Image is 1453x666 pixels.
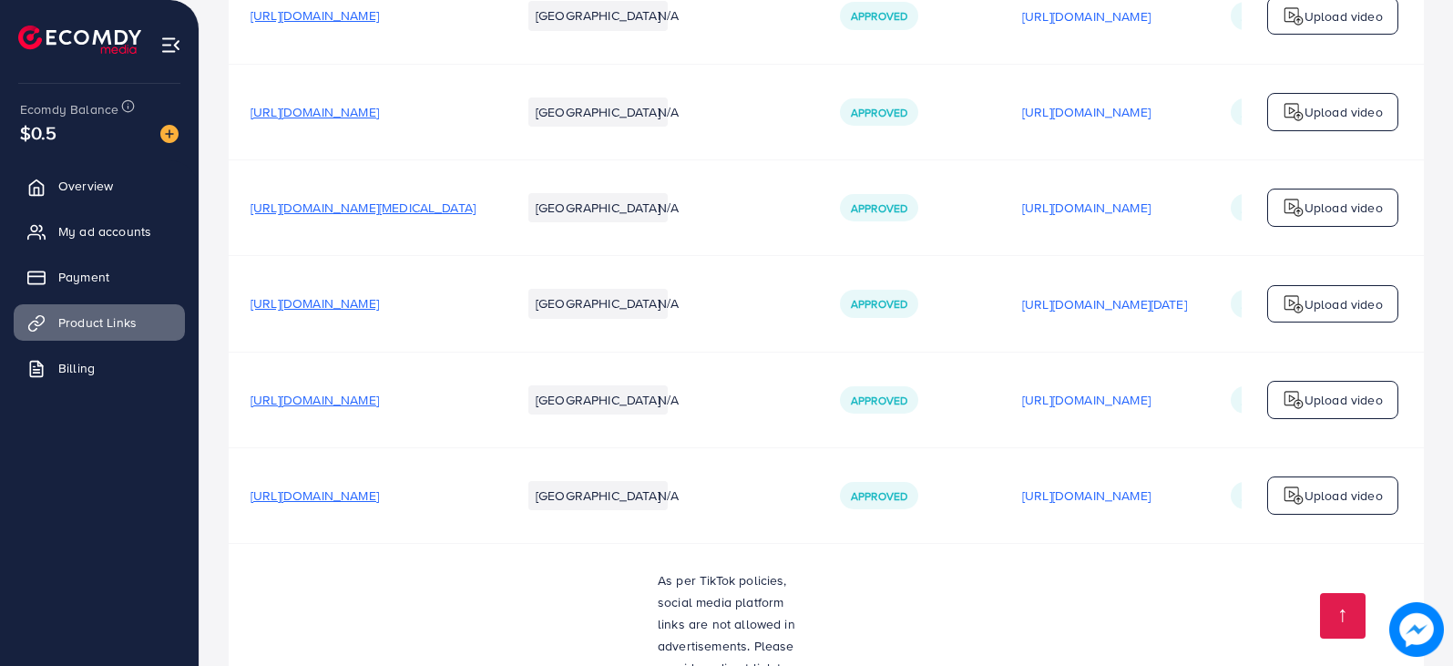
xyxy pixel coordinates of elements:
span: N/A [658,103,679,121]
img: logo [1283,389,1305,411]
span: Ecomdy Balance [20,100,118,118]
span: N/A [658,6,679,25]
li: [GEOGRAPHIC_DATA] [528,289,668,318]
img: menu [160,35,181,56]
p: Upload video [1305,101,1383,123]
p: [URL][DOMAIN_NAME][DATE] [1022,293,1187,315]
img: logo [1283,293,1305,315]
a: Billing [14,350,185,386]
span: [URL][DOMAIN_NAME] [251,487,379,505]
li: [GEOGRAPHIC_DATA] [528,193,668,222]
p: Upload video [1305,5,1383,27]
span: Approved [851,296,907,312]
span: Billing [58,359,95,377]
a: My ad accounts [14,213,185,250]
span: Payment [58,268,109,286]
p: [URL][DOMAIN_NAME] [1022,5,1151,27]
li: [GEOGRAPHIC_DATA] [528,1,668,30]
span: My ad accounts [58,222,151,241]
span: $0.5 [20,119,57,146]
li: [GEOGRAPHIC_DATA] [528,385,668,415]
p: [URL][DOMAIN_NAME] [1022,197,1151,219]
span: [URL][DOMAIN_NAME] [251,391,379,409]
span: N/A [658,391,679,409]
img: image [1389,602,1444,657]
img: logo [18,26,141,54]
img: logo [1283,485,1305,507]
p: [URL][DOMAIN_NAME] [1022,101,1151,123]
a: Product Links [14,304,185,341]
span: Product Links [58,313,137,332]
span: [URL][DOMAIN_NAME] [251,294,379,313]
p: [URL][DOMAIN_NAME] [1022,485,1151,507]
span: Approved [851,8,907,24]
img: image [160,125,179,143]
span: Approved [851,105,907,120]
span: Overview [58,177,113,195]
img: logo [1283,101,1305,123]
span: Approved [851,488,907,504]
span: N/A [658,487,679,505]
span: N/A [658,199,679,217]
li: [GEOGRAPHIC_DATA] [528,97,668,127]
img: logo [1283,197,1305,219]
span: [URL][DOMAIN_NAME] [251,103,379,121]
a: Payment [14,259,185,295]
span: N/A [658,294,679,313]
span: Approved [851,200,907,216]
a: Overview [14,168,185,204]
span: [URL][DOMAIN_NAME] [251,6,379,25]
li: [GEOGRAPHIC_DATA] [528,481,668,510]
p: Upload video [1305,197,1383,219]
p: [URL][DOMAIN_NAME] [1022,389,1151,411]
span: Approved [851,393,907,408]
span: [URL][DOMAIN_NAME][MEDICAL_DATA] [251,199,476,217]
img: logo [1283,5,1305,27]
p: Upload video [1305,485,1383,507]
p: Upload video [1305,389,1383,411]
p: Upload video [1305,293,1383,315]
